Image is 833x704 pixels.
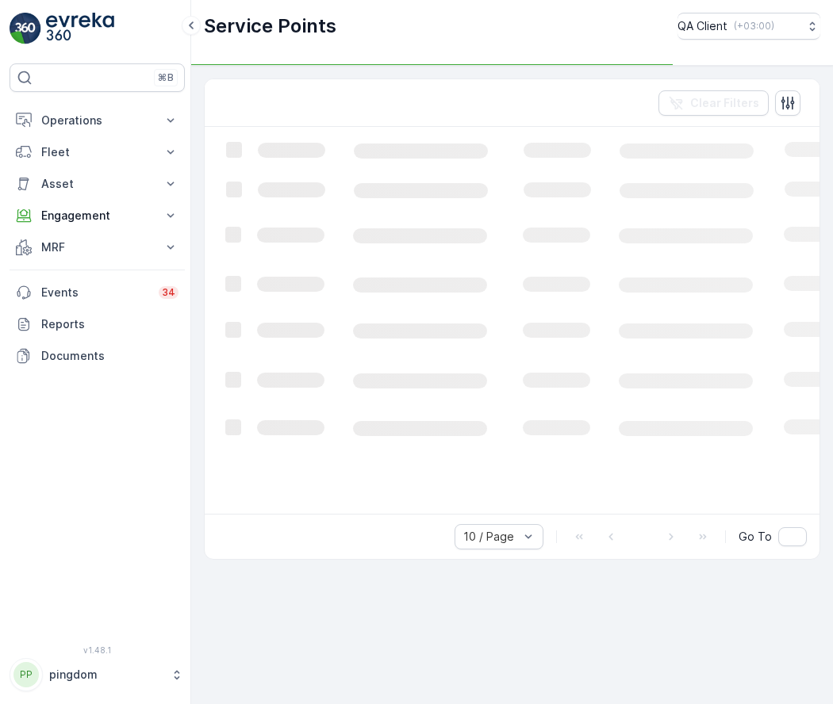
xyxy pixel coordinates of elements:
[739,529,772,545] span: Go To
[658,90,769,116] button: Clear Filters
[10,200,185,231] button: Engagement
[41,285,149,300] p: Events
[41,144,153,160] p: Fleet
[10,168,185,200] button: Asset
[10,645,185,655] span: v 1.48.1
[41,208,153,224] p: Engagement
[41,113,153,128] p: Operations
[41,316,178,332] p: Reports
[10,136,185,168] button: Fleet
[678,13,820,40] button: QA Client(+03:00)
[10,105,185,136] button: Operations
[49,667,163,683] p: pingdom
[690,95,759,111] p: Clear Filters
[41,176,153,192] p: Asset
[162,286,175,299] p: 34
[158,71,174,84] p: ⌘B
[41,348,178,364] p: Documents
[46,13,114,44] img: logo_light-DOdMpM7g.png
[734,20,774,33] p: ( +03:00 )
[204,13,336,39] p: Service Points
[10,340,185,372] a: Documents
[10,13,41,44] img: logo
[13,662,39,687] div: PP
[678,18,727,34] p: QA Client
[41,239,153,255] p: MRF
[10,658,185,691] button: PPpingdom
[10,231,185,263] button: MRF
[10,308,185,340] a: Reports
[10,277,185,308] a: Events34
